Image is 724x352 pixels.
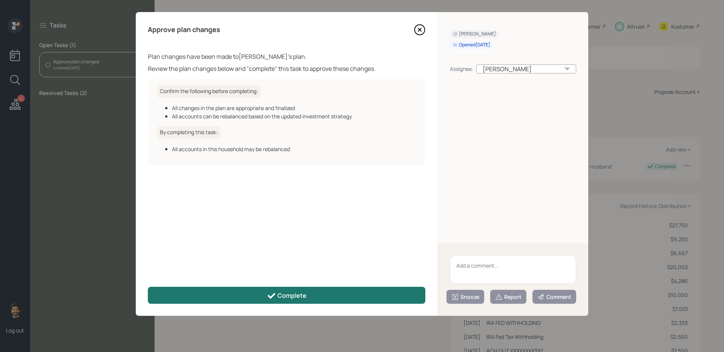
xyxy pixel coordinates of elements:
[148,52,425,61] div: Plan changes have been made to [PERSON_NAME] 's plan.
[446,290,484,304] button: Snooze
[267,291,307,300] div: Complete
[148,287,425,304] button: Complete
[453,42,490,48] div: Opened [DATE]
[172,112,416,120] div: All accounts can be rebalanced based on the updated investment strategy
[495,293,522,301] div: Report
[157,126,221,139] h6: By completing this task:
[453,31,496,37] div: [PERSON_NAME]
[157,85,261,98] h6: Confirm the following before completing:
[148,26,220,34] h4: Approve plan changes
[450,65,473,73] div: Assignee:
[476,64,576,73] div: [PERSON_NAME]
[148,64,425,73] div: Review the plan changes below and "complete" this task to approve these changes.
[532,290,576,304] button: Comment
[172,104,416,112] div: All changes in the plan are appropriate and finalized
[537,293,571,301] div: Comment
[172,145,416,153] div: All accounts in this household may be rebalanced
[451,293,479,301] div: Snooze
[490,290,526,304] button: Report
